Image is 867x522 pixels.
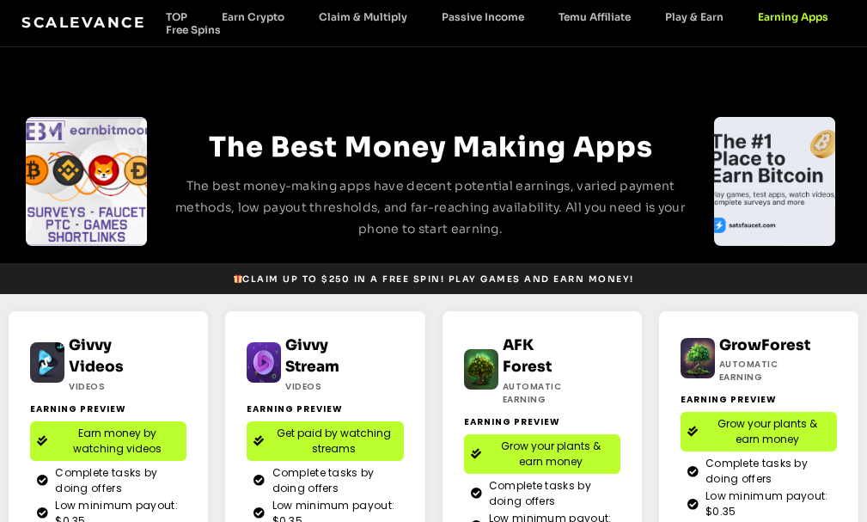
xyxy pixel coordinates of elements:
[21,14,145,31] a: Scalevance
[174,126,688,169] h2: The Best Money Making Apps
[285,336,339,377] a: Givvy Stream
[714,117,835,246] div: Slides
[247,402,403,415] h2: Earning Preview
[719,358,795,384] h2: Automatic earning
[26,117,147,246] div: Slides
[464,434,620,474] a: Grow your plants & earn money
[681,412,837,451] a: Grow your plants & earn money
[247,421,403,461] a: Get paid by watching streams
[714,117,835,246] div: 1 / 4
[503,336,552,377] a: AFK Forest
[149,10,846,36] nav: Menu
[488,439,614,470] span: Grow your plants & earn money
[205,10,302,23] a: Earn Crypto
[69,380,144,393] h2: Videos
[302,10,424,23] a: Claim & Multiply
[701,488,830,519] span: Low minimum payout: $0.35
[234,274,242,283] img: 🎁
[464,415,620,428] h2: Earning Preview
[485,478,614,509] span: Complete tasks by doing offers
[424,10,541,23] a: Passive Income
[681,393,837,406] h2: Earning Preview
[174,175,688,240] p: The best money-making apps have decent potential earnings, varied payment methods, low payout thr...
[541,10,648,23] a: Temu Affiliate
[285,380,361,393] h2: Videos
[268,465,397,496] span: Complete tasks by doing offers
[705,416,830,447] span: Grow your plants & earn money
[648,10,741,23] a: Play & Earn
[30,421,186,461] a: Earn money by watching videos
[30,402,186,415] h2: Earning Preview
[69,336,124,377] a: Givvy Videos
[741,10,846,23] a: Earning Apps
[226,268,641,290] a: 🎁Claim up to $250 in a free spin! Play games and earn money!
[149,10,205,23] a: TOP
[271,426,396,457] span: Get paid by watching streams
[701,456,830,487] span: Complete tasks by doing offers
[26,117,147,246] div: 1 / 4
[51,465,180,496] span: Complete tasks by doing offers
[233,273,634,286] span: Claim up to $250 in a free spin! Play games and earn money!
[503,380,578,406] h2: Automatic earning
[149,23,238,36] a: Free Spins
[719,336,810,354] a: GrowForest
[54,426,180,457] span: Earn money by watching videos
